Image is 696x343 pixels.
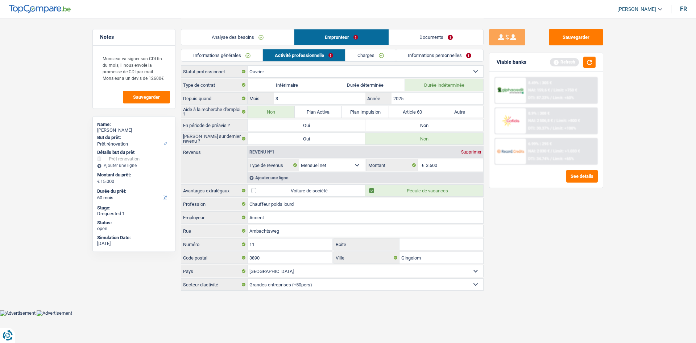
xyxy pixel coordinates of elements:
span: DTI: 30.37% [528,126,549,131]
span: / [550,126,552,131]
span: Sauvegarder [133,95,160,99]
label: Type de revenus [248,159,299,171]
img: TopCompare Logo [9,5,71,13]
label: [PERSON_NAME] sur dernier revenu ? [181,133,248,144]
span: Limit: <60% [553,95,574,100]
label: Durée indéterminée [405,79,484,91]
label: Autre [436,106,483,118]
span: NAI: 2 030 € [528,149,550,154]
div: Détails but du prêt [97,150,171,155]
a: Informations générales [181,49,262,61]
label: Montant du prêt: [97,172,169,178]
label: Numéro [181,238,248,250]
label: Type de contrat [181,79,248,91]
span: / [551,149,552,154]
label: Oui [248,119,365,131]
label: Depuis quand [181,93,248,104]
label: Intérimaire [248,79,326,91]
button: See details [566,170,598,183]
div: Name: [97,122,171,127]
div: open [97,226,171,232]
div: Simulation Date: [97,235,171,241]
h5: Notes [100,34,168,40]
div: Supprimer [459,150,483,154]
div: [DATE] [97,241,171,246]
span: DTI: 34.74% [528,156,549,161]
a: Emprunteur [294,29,389,45]
a: Documents [389,29,483,45]
span: € [97,179,100,184]
label: Durée déterminée [326,79,405,91]
a: Informations personnelles [396,49,484,61]
button: Sauvegarder [549,29,603,45]
label: But du prêt: [97,135,169,140]
span: NAI: 2 506,8 € [528,118,553,123]
div: Drequested 1 [97,211,171,217]
label: Oui [248,133,365,144]
div: 6.99% | 295 € [528,142,552,146]
span: Limit: >1.033 € [553,149,580,154]
label: Article 60 [389,106,436,118]
a: Analyse des besoins [181,29,294,45]
label: Aide à la recherche d'emploi ? [181,106,248,118]
label: Non [365,133,483,144]
label: Profession [181,198,248,210]
img: AlphaCredit [497,86,524,95]
span: DTI: 87.23% [528,95,549,100]
span: Limit: <65% [553,156,574,161]
div: Ajouter une ligne [248,172,483,183]
label: Revenus [181,146,247,155]
label: Avantages extralégaux [181,185,248,196]
div: Ajouter une ligne [97,163,171,168]
label: Statut professionnel [181,66,248,77]
div: Refresh [550,58,579,66]
label: Employeur [181,212,248,223]
label: Non [248,106,295,118]
div: Status: [97,220,171,226]
span: [PERSON_NAME] [617,6,656,12]
img: Record Credits [497,144,524,158]
span: € [418,159,426,171]
span: Limit: >800 € [556,118,580,123]
label: Code postal [181,252,248,264]
span: / [550,95,552,100]
label: En période de préavis ? [181,119,248,131]
span: / [550,156,552,161]
span: Limit: <100% [553,126,576,131]
img: Advertisement [37,310,72,316]
label: Boite [334,238,400,250]
a: Charges [345,49,396,61]
div: [PERSON_NAME] [97,127,171,133]
span: / [554,118,555,123]
span: NAI: 159,6 € [528,88,550,93]
button: Sauvegarder [123,91,170,103]
div: 8.9% | 308 € [528,111,550,116]
input: MM [274,93,365,104]
a: Activité professionnelle [263,49,345,61]
div: Revenu nº1 [248,150,276,154]
input: AAAA [391,93,483,104]
label: Montant [366,159,418,171]
span: Limit: >750 € [554,88,577,93]
div: Stage: [97,205,171,211]
label: Pays [181,265,248,277]
span: / [551,88,552,93]
label: Pécule de vacances [365,185,483,196]
img: Cofidis [497,114,524,127]
label: Voiture de société [248,185,365,196]
label: Rue [181,225,248,237]
a: [PERSON_NAME] [612,3,662,15]
label: Non [365,119,483,131]
label: Mois [248,93,273,104]
label: Durée du prêt: [97,188,169,194]
label: Année [365,93,391,104]
div: fr [680,5,687,12]
label: Ville [334,252,400,264]
label: Plan Impulsion [342,106,389,118]
div: 8.49% | 305 € [528,81,552,85]
div: Viable banks [497,59,526,65]
label: Plan Activa [295,106,342,118]
label: Secteur d'activité [181,279,248,290]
